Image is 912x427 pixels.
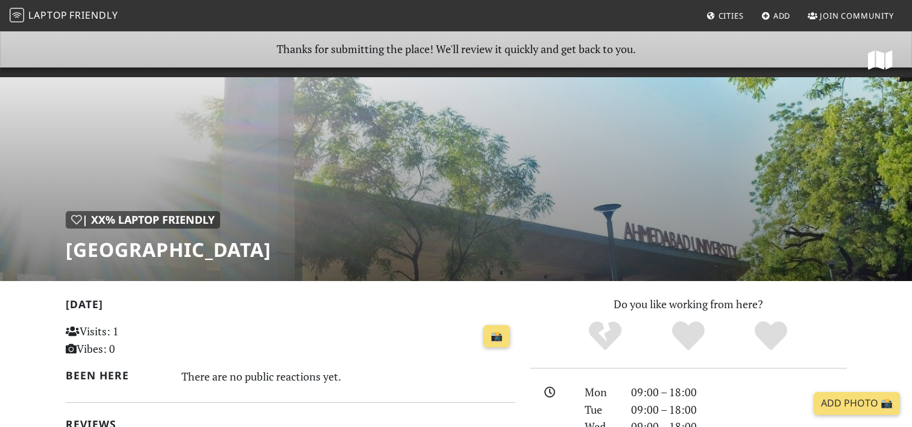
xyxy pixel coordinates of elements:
a: Add [756,5,796,27]
p: Visits: 1 Vibes: 0 [66,323,206,358]
div: Tue [577,401,623,419]
div: 09:00 – 18:00 [624,384,854,401]
a: Cities [702,5,749,27]
div: Mon [577,384,623,401]
div: | XX% Laptop Friendly [66,211,220,229]
img: LaptopFriendly [10,8,24,22]
div: No [564,320,647,353]
span: Add [773,10,791,21]
a: Add Photo 📸 [814,392,900,415]
span: Join Community [820,10,894,21]
a: Join Community [803,5,899,27]
a: 📸 [483,325,510,348]
div: There are no public reactions yet. [181,367,515,386]
span: Friendly [69,8,118,22]
span: Laptop [28,8,68,22]
h2: Been here [66,369,168,382]
h1: [GEOGRAPHIC_DATA] [66,238,271,261]
a: LaptopFriendly LaptopFriendly [10,5,118,27]
span: Cities [719,10,744,21]
div: 09:00 – 18:00 [624,401,854,419]
div: Definitely! [729,320,813,353]
h2: [DATE] [66,298,515,315]
div: Yes [647,320,730,353]
p: Do you like working from here? [530,296,847,313]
